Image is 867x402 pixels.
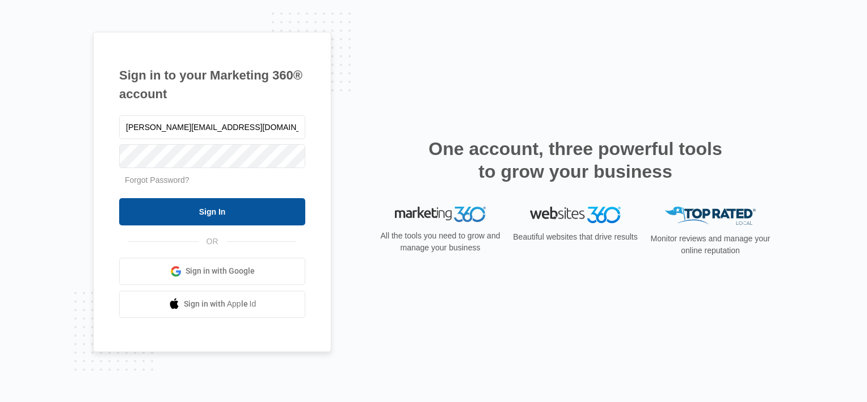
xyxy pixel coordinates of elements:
a: Sign in with Apple Id [119,291,305,318]
a: Sign in with Google [119,258,305,285]
input: Sign In [119,198,305,225]
p: Monitor reviews and manage your online reputation [647,233,774,257]
h2: One account, three powerful tools to grow your business [425,137,726,183]
img: Top Rated Local [665,207,756,225]
input: Email [119,115,305,139]
span: OR [199,236,226,248]
span: Sign in with Google [186,265,255,277]
p: Beautiful websites that drive results [512,231,639,243]
a: Forgot Password? [125,175,190,185]
p: All the tools you need to grow and manage your business [377,230,504,254]
img: Marketing 360 [395,207,486,223]
h1: Sign in to your Marketing 360® account [119,66,305,103]
img: Websites 360 [530,207,621,223]
span: Sign in with Apple Id [184,298,256,310]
